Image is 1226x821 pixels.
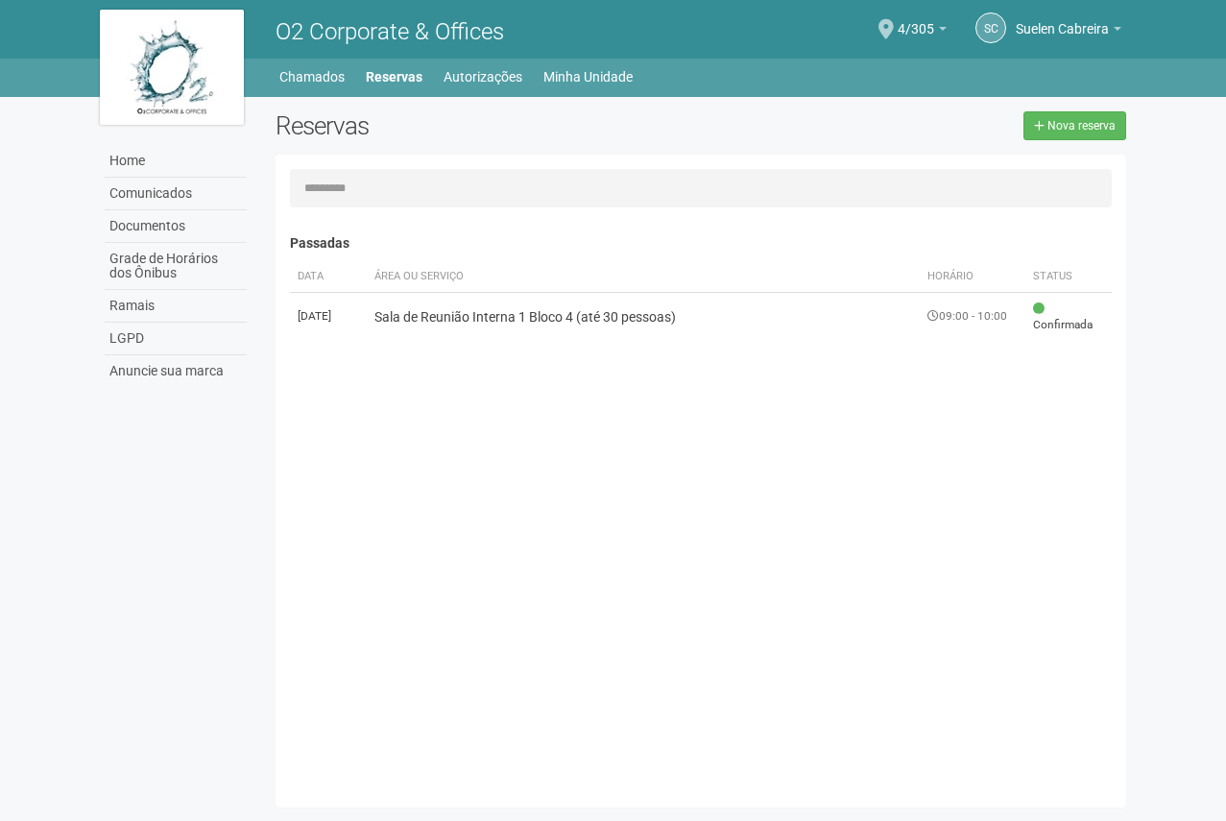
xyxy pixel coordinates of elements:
a: LGPD [105,323,247,355]
span: Suelen Cabreira [1016,3,1109,36]
a: Reservas [366,63,422,90]
span: 4/305 [898,3,934,36]
a: 4/305 [898,24,947,39]
th: Horário [920,261,1025,293]
h4: Passadas [290,236,1113,251]
h2: Reservas [276,111,686,140]
a: Home [105,145,247,178]
th: Status [1025,261,1112,293]
span: Nova reserva [1047,119,1116,133]
a: Grade de Horários dos Ônibus [105,243,247,290]
span: O2 Corporate & Offices [276,18,504,45]
a: Documentos [105,210,247,243]
a: Chamados [279,63,345,90]
a: Minha Unidade [543,63,633,90]
td: [DATE] [290,292,367,341]
th: Data [290,261,367,293]
span: Confirmada [1033,301,1104,333]
a: Comunicados [105,178,247,210]
img: logo.jpg [100,10,244,125]
a: Ramais [105,290,247,323]
th: Área ou Serviço [367,261,921,293]
a: Nova reserva [1023,111,1126,140]
td: Sala de Reunião Interna 1 Bloco 4 (até 30 pessoas) [367,292,921,341]
a: Autorizações [444,63,522,90]
td: 09:00 - 10:00 [920,292,1025,341]
a: SC [975,12,1006,43]
a: Suelen Cabreira [1016,24,1121,39]
a: Anuncie sua marca [105,355,247,387]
